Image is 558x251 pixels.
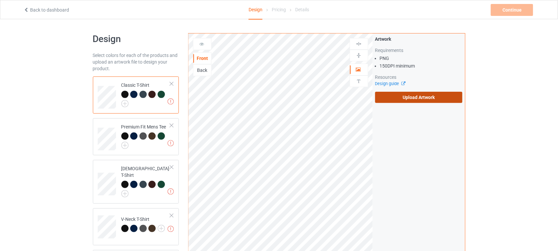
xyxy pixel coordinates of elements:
li: 150 DPI minimum [380,63,463,69]
div: Front [193,55,211,62]
div: Premium Fit Mens Tee [93,118,179,155]
div: Resources [375,74,463,80]
label: Upload Artwork [375,92,463,103]
img: svg%3E%0A [356,78,362,84]
li: PNG [380,55,463,62]
a: Design guide [375,81,405,86]
img: svg+xml;base64,PD94bWwgdmVyc2lvbj0iMS4wIiBlbmNvZGluZz0iVVRGLTgiPz4KPHN2ZyB3aWR0aD0iMjJweCIgaGVpZ2... [158,225,165,232]
div: Premium Fit Mens Tee [121,124,171,147]
div: V-Neck T-Shirt [121,216,165,232]
div: Artwork [375,36,463,42]
img: exclamation icon [168,188,174,195]
div: Requirements [375,47,463,54]
div: Design [249,0,262,20]
div: V-Neck T-Shirt [93,208,179,245]
div: [DEMOGRAPHIC_DATA] T-Shirt [121,165,171,195]
div: Select colors for each of the products and upload an artwork file to design your product. [93,52,179,72]
div: Classic T-Shirt [93,76,179,114]
div: Classic T-Shirt [121,82,171,105]
div: Back [193,67,211,74]
div: [DEMOGRAPHIC_DATA] T-Shirt [93,160,179,204]
h1: Design [93,33,179,45]
div: Details [296,0,309,19]
img: svg+xml;base64,PD94bWwgdmVyc2lvbj0iMS4wIiBlbmNvZGluZz0iVVRGLTgiPz4KPHN2ZyB3aWR0aD0iMjJweCIgaGVpZ2... [121,142,129,149]
img: svg%3E%0A [356,52,362,59]
img: svg+xml;base64,PD94bWwgdmVyc2lvbj0iMS4wIiBlbmNvZGluZz0iVVRGLTgiPz4KPHN2ZyB3aWR0aD0iMjJweCIgaGVpZ2... [121,100,129,107]
img: svg+xml;base64,PD94bWwgdmVyc2lvbj0iMS4wIiBlbmNvZGluZz0iVVRGLTgiPz4KPHN2ZyB3aWR0aD0iMjJweCIgaGVpZ2... [121,190,129,197]
div: Pricing [272,0,286,19]
a: Back to dashboard [23,7,69,13]
img: svg%3E%0A [356,41,362,47]
img: exclamation icon [168,226,174,232]
img: exclamation icon [168,98,174,105]
img: exclamation icon [168,140,174,146]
